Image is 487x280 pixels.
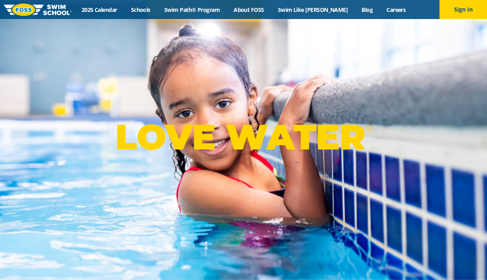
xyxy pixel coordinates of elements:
[124,6,157,13] a: Schools
[380,6,413,13] a: Careers
[355,6,380,13] a: Blog
[115,116,371,158] p: LOVE WATER
[74,6,124,13] a: 2025 Calendar
[271,6,355,13] a: Swim Like [PERSON_NAME]
[365,124,371,134] sup: ®
[4,4,72,16] img: FOSS Swim School Logo
[157,6,226,13] a: Swim Path® Program
[227,6,271,13] a: About FOSS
